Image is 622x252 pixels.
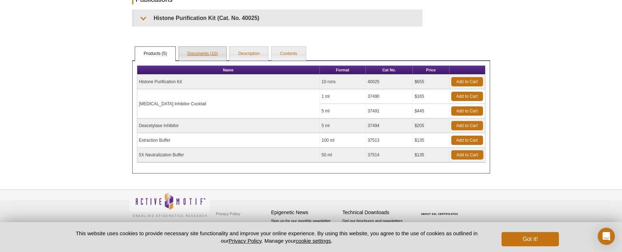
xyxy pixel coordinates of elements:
td: 5X Neutralization Buffer [137,148,320,162]
a: Contents [272,47,306,61]
td: 5 ml [320,104,366,119]
td: 37491 [366,104,413,119]
a: Products (5) [135,47,175,61]
a: ABOUT SSL CERTIFICATES [421,213,458,215]
button: Got it! [502,232,559,246]
td: $445 [413,104,449,119]
td: 37494 [366,119,413,133]
a: Privacy Policy [214,208,242,219]
summary: Histone Purification Kit (Cat. No. 40025) [134,10,422,26]
p: This website uses cookies to provide necessary site functionality and improve your online experie... [63,230,490,245]
td: [MEDICAL_DATA] Inhibitor Cocktail [137,89,320,119]
button: cookie settings [295,238,331,244]
td: 5 ml [320,119,366,133]
p: Get our brochures and newsletters, or request them by mail. [343,218,410,236]
a: Description [230,47,268,61]
th: Format [320,66,366,75]
a: Add to Cart [451,136,483,145]
td: $655 [413,75,449,89]
td: Histone Purification Kit [137,75,320,89]
td: 40025 [366,75,413,89]
td: 100 ml [320,133,366,148]
a: Add to Cart [451,121,483,130]
th: Name [137,66,320,75]
td: Extraction Buffer [137,133,320,148]
a: Add to Cart [451,92,483,101]
a: Add to Cart [451,150,483,160]
td: Deacetylase Inhibitor [137,119,320,133]
td: 37514 [366,148,413,162]
div: Open Intercom Messenger [598,228,615,245]
a: Add to Cart [451,106,483,116]
td: $135 [413,133,449,148]
a: Add to Cart [451,77,483,86]
h4: Technical Downloads [343,210,410,216]
h4: Epigenetic News [271,210,339,216]
a: Terms & Conditions [214,219,252,230]
td: $135 [413,148,449,162]
th: Cat No. [366,66,413,75]
a: Privacy Policy [228,238,261,244]
td: 50 ml [320,148,366,162]
th: Price [413,66,449,75]
p: Sign up for our monthly newsletter highlighting recent publications in the field of epigenetics. [271,218,339,242]
td: 1 ml [320,89,366,104]
td: 37513 [366,133,413,148]
a: Documents (10) [179,47,226,61]
td: 37490 [366,89,413,104]
td: 10 rxns [320,75,366,89]
td: $165 [413,89,449,104]
td: $205 [413,119,449,133]
img: Active Motif, [129,190,211,219]
table: Click to Verify - This site chose Symantec SSL for secure e-commerce and confidential communicati... [414,202,467,218]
